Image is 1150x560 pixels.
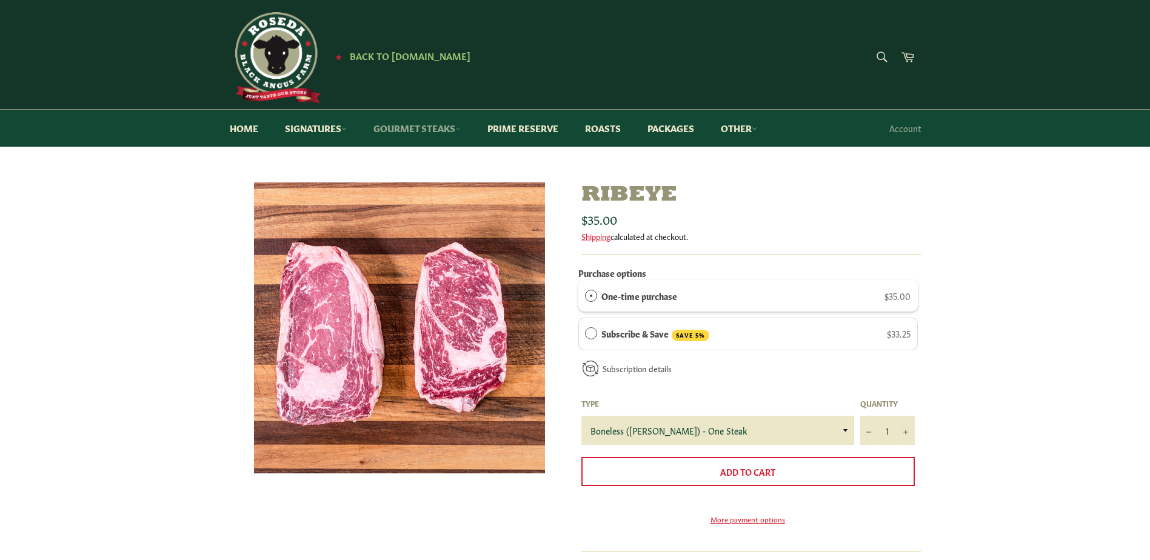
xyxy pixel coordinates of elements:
[603,362,672,374] a: Subscription details
[581,182,921,208] h1: Ribeye
[601,289,677,302] label: One-time purchase
[601,327,709,341] label: Subscribe & Save
[585,327,597,340] div: Subscribe & Save
[335,52,342,61] span: ★
[635,110,706,147] a: Packages
[218,110,270,147] a: Home
[573,110,633,147] a: Roasts
[581,210,617,227] span: $35.00
[273,110,359,147] a: Signatures
[860,416,878,445] button: Reduce item quantity by one
[254,182,545,473] img: Ribeye
[887,327,911,339] span: $33.25
[581,514,915,524] a: More payment options
[581,457,915,486] button: Add to Cart
[581,398,854,408] label: Type
[897,416,915,445] button: Increase item quantity by one
[672,330,709,341] span: SAVE 5%
[361,110,473,147] a: Gourmet Steaks
[475,110,570,147] a: Prime Reserve
[884,290,911,302] span: $35.00
[578,267,646,279] label: Purchase options
[883,110,927,146] a: Account
[585,289,597,302] div: One-time purchase
[860,398,915,408] label: Quantity
[329,52,470,61] a: ★ Back to [DOMAIN_NAME]
[720,465,775,478] span: Add to Cart
[581,230,610,242] a: Shipping
[350,49,470,62] span: Back to [DOMAIN_NAME]
[230,12,321,103] img: Roseda Beef
[709,110,769,147] a: Other
[581,231,921,242] div: calculated at checkout.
